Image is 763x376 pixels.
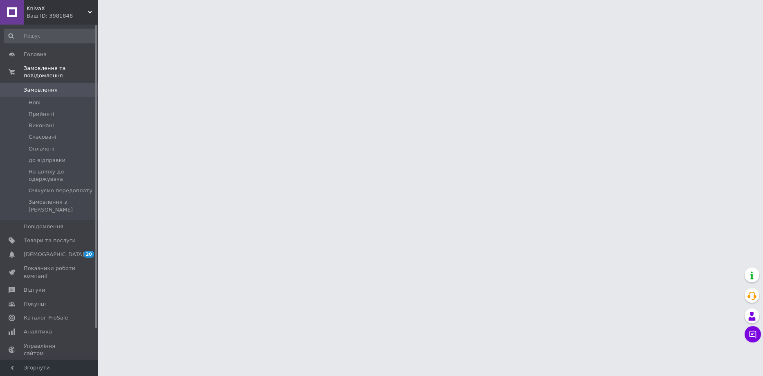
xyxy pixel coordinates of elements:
[24,86,58,94] span: Замовлення
[84,251,94,258] span: 20
[29,133,56,141] span: Скасовані
[29,99,40,106] span: Нові
[29,110,54,118] span: Прийняті
[29,145,54,153] span: Оплачені
[24,237,76,244] span: Товари та послуги
[24,265,76,279] span: Показники роботи компанії
[29,198,96,213] span: Замовлення з [PERSON_NAME]
[24,314,68,322] span: Каталог ProSale
[24,300,46,308] span: Покупці
[29,122,54,129] span: Виконані
[29,157,65,164] span: до відправки
[24,51,47,58] span: Головна
[27,5,88,12] span: KnivaX
[24,251,84,258] span: [DEMOGRAPHIC_DATA]
[24,286,45,294] span: Відгуки
[4,29,96,43] input: Пошук
[29,168,96,183] span: На шляху до одержувача
[24,328,52,335] span: Аналітика
[24,223,63,230] span: Повідомлення
[745,326,761,342] button: Чат з покупцем
[29,187,92,194] span: Очікуємо передоплату
[27,12,98,20] div: Ваш ID: 3981848
[24,342,76,357] span: Управління сайтом
[24,65,98,79] span: Замовлення та повідомлення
